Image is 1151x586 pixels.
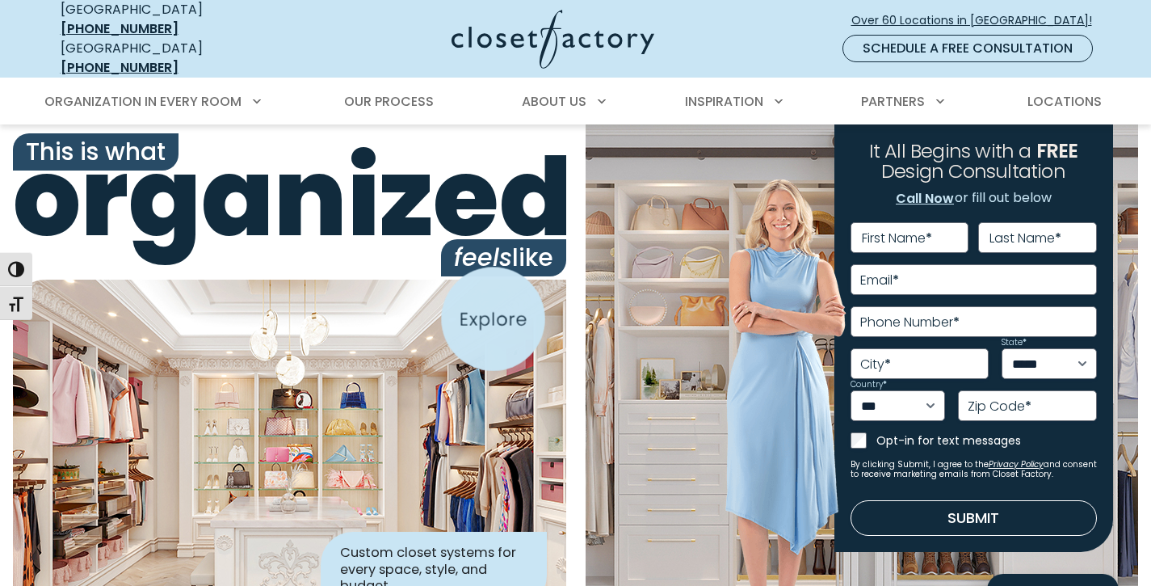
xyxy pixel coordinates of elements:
span: Partners [861,92,925,111]
a: Schedule a Free Consultation [842,35,1093,62]
button: Submit [851,500,1097,536]
label: State [1002,339,1027,347]
label: Zip Code [968,400,1031,413]
label: Last Name [989,232,1061,245]
a: Over 60 Locations in [GEOGRAPHIC_DATA]! [851,6,1106,35]
img: Closet Factory Logo [452,10,654,69]
small: By clicking Submit, I agree to the and consent to receive marketing emails from Closet Factory. [851,460,1097,479]
span: Our Process [344,92,434,111]
span: About Us [522,92,586,111]
div: [GEOGRAPHIC_DATA] [61,39,295,78]
span: It All Begins with a [869,137,1031,164]
span: Design Consultation [881,158,1065,185]
p: or fill out below [895,188,1052,209]
span: Over 60 Locations in [GEOGRAPHIC_DATA]! [851,12,1105,29]
a: [PHONE_NUMBER] [61,58,179,77]
a: [PHONE_NUMBER] [61,19,179,38]
label: Phone Number [860,316,960,329]
label: First Name [862,232,932,245]
label: City [860,358,891,371]
nav: Primary Menu [33,79,1119,124]
a: Call Now [895,188,955,209]
span: organized [13,145,566,252]
span: Organization in Every Room [44,92,242,111]
label: Opt-in for text messages [876,432,1097,449]
span: FREE [1036,137,1078,164]
span: Locations [1027,92,1102,111]
label: Country [851,381,887,389]
i: feels [454,240,512,275]
a: Privacy Policy [989,458,1044,470]
span: Inspiration [685,92,763,111]
label: Email [860,274,899,287]
span: like [441,239,566,276]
